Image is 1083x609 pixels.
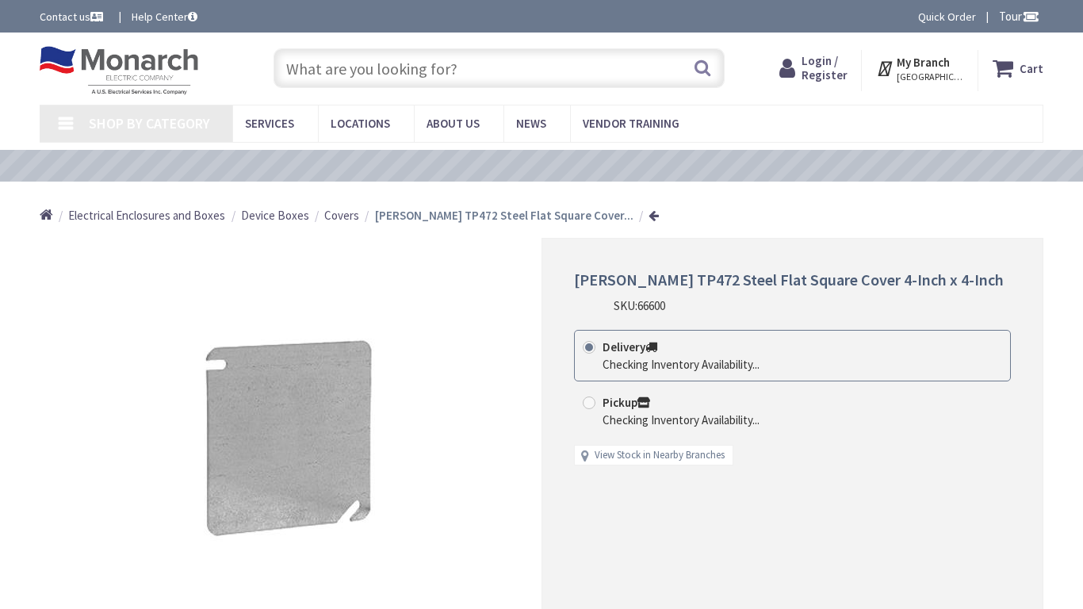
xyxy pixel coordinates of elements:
[614,297,665,314] div: SKU:
[89,114,210,132] span: Shop By Category
[245,116,294,131] span: Services
[274,48,725,88] input: What are you looking for?
[40,9,106,25] a: Contact us
[918,9,976,25] a: Quick Order
[603,339,657,354] strong: Delivery
[595,448,725,463] a: View Stock in Nearby Branches
[897,55,950,70] strong: My Branch
[331,116,390,131] span: Locations
[637,298,665,313] span: 66600
[68,208,225,223] span: Electrical Enclosures and Boxes
[132,9,197,25] a: Help Center
[40,46,198,95] img: Monarch Electric Company
[993,54,1043,82] a: Cart
[603,412,760,428] div: Checking Inventory Availability...
[583,116,679,131] span: Vendor Training
[241,208,309,223] span: Device Boxes
[172,320,410,557] img: Crouse-Hinds TP472 Steel Flat Square Cover 4-Inch x 4-Inch
[897,71,964,83] span: [GEOGRAPHIC_DATA], [GEOGRAPHIC_DATA]
[999,9,1039,24] span: Tour
[516,116,546,131] span: News
[1020,54,1043,82] strong: Cart
[574,270,1004,289] span: [PERSON_NAME] TP472 Steel Flat Square Cover 4-Inch x 4-Inch
[241,207,309,224] a: Device Boxes
[802,53,848,82] span: Login / Register
[876,54,964,82] div: My Branch [GEOGRAPHIC_DATA], [GEOGRAPHIC_DATA]
[68,207,225,224] a: Electrical Enclosures and Boxes
[324,208,359,223] span: Covers
[603,356,760,373] div: Checking Inventory Availability...
[391,158,668,175] a: VIEW OUR VIDEO TRAINING LIBRARY
[603,395,650,410] strong: Pickup
[427,116,480,131] span: About Us
[375,208,633,223] strong: [PERSON_NAME] TP472 Steel Flat Square Cover...
[324,207,359,224] a: Covers
[779,54,848,82] a: Login / Register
